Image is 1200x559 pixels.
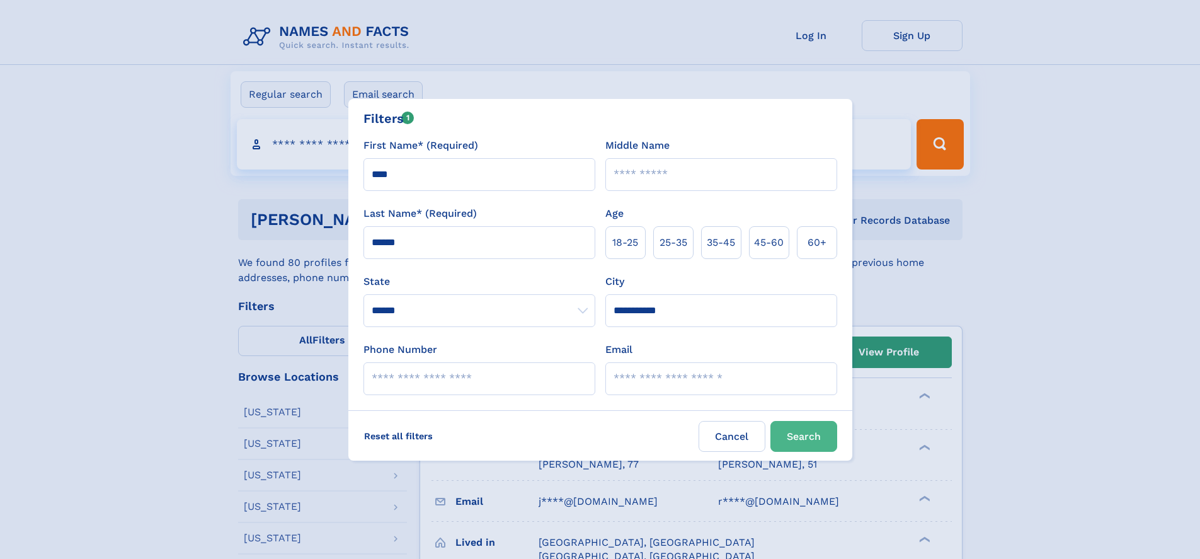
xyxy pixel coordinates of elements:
[363,342,437,357] label: Phone Number
[612,235,638,250] span: 18‑25
[808,235,826,250] span: 60+
[605,342,632,357] label: Email
[356,421,441,451] label: Reset all filters
[754,235,784,250] span: 45‑60
[770,421,837,452] button: Search
[605,274,624,289] label: City
[605,206,624,221] label: Age
[699,421,765,452] label: Cancel
[660,235,687,250] span: 25‑35
[363,206,477,221] label: Last Name* (Required)
[363,274,595,289] label: State
[363,109,414,128] div: Filters
[605,138,670,153] label: Middle Name
[707,235,735,250] span: 35‑45
[363,138,478,153] label: First Name* (Required)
